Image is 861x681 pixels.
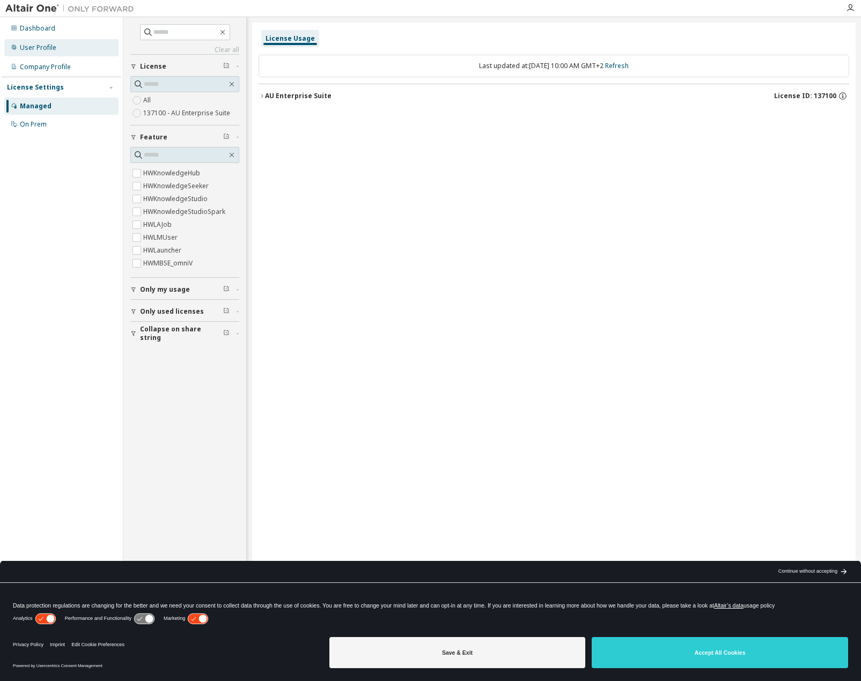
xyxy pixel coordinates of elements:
[223,62,230,71] span: Clear filter
[7,83,64,92] div: License Settings
[20,24,55,33] div: Dashboard
[143,180,211,193] label: HWKnowledgeSeeker
[140,285,190,294] span: Only my usage
[223,133,230,142] span: Clear filter
[5,3,139,14] img: Altair One
[20,120,47,129] div: On Prem
[143,94,153,107] label: All
[259,55,849,77] div: Last updated at: [DATE] 10:00 AM GMT+2
[223,285,230,294] span: Clear filter
[130,278,239,301] button: Only my usage
[140,307,204,316] span: Only used licenses
[143,193,210,205] label: HWKnowledgeStudio
[266,34,315,43] div: License Usage
[130,300,239,323] button: Only used licenses
[223,329,230,338] span: Clear filter
[20,43,56,52] div: User Profile
[143,218,174,231] label: HWLAJob
[143,257,195,270] label: HWMBSE_omniV
[140,325,223,342] span: Collapse on share string
[140,62,166,71] span: License
[259,84,849,108] button: AU Enterprise SuiteLicense ID: 137100
[605,61,629,70] a: Refresh
[130,46,239,54] a: Clear all
[143,231,180,244] label: HWLMUser
[143,107,232,120] label: 137100 - AU Enterprise Suite
[130,55,239,78] button: License
[143,244,183,257] label: HWLauncher
[774,92,836,100] span: License ID: 137100
[130,125,239,149] button: Feature
[20,102,51,110] div: Managed
[223,307,230,316] span: Clear filter
[130,322,239,345] button: Collapse on share string
[20,63,71,71] div: Company Profile
[143,205,227,218] label: HWKnowledgeStudioSpark
[143,270,193,283] label: HWMDICoreDB
[140,133,167,142] span: Feature
[143,167,202,180] label: HWKnowledgeHub
[265,92,332,100] div: AU Enterprise Suite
